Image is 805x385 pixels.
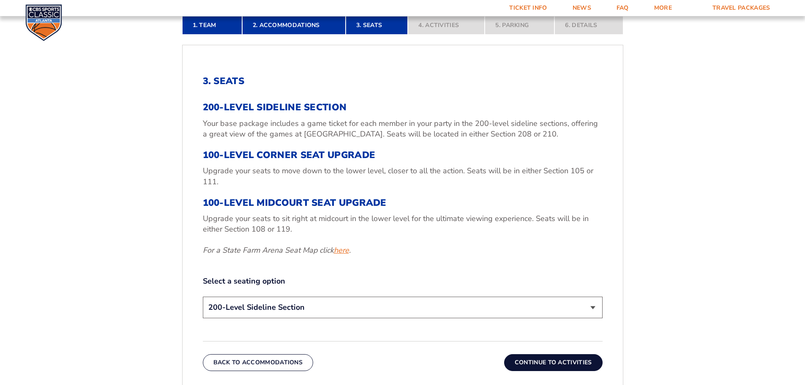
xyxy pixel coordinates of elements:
[182,16,242,35] a: 1. Team
[203,197,603,208] h3: 100-Level Midcourt Seat Upgrade
[203,76,603,87] h2: 3. Seats
[504,354,603,371] button: Continue To Activities
[203,150,603,161] h3: 100-Level Corner Seat Upgrade
[203,102,603,113] h3: 200-Level Sideline Section
[334,245,349,256] a: here
[25,4,62,41] img: CBS Sports Classic
[203,213,603,235] p: Upgrade your seats to sit right at midcourt in the lower level for the ultimate viewing experienc...
[203,245,351,255] em: For a State Farm Arena Seat Map click .
[242,16,346,35] a: 2. Accommodations
[203,118,603,139] p: Your base package includes a game ticket for each member in your party in the 200-level sideline ...
[203,166,603,187] p: Upgrade your seats to move down to the lower level, closer to all the action. Seats will be in ei...
[203,354,314,371] button: Back To Accommodations
[203,276,603,287] label: Select a seating option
